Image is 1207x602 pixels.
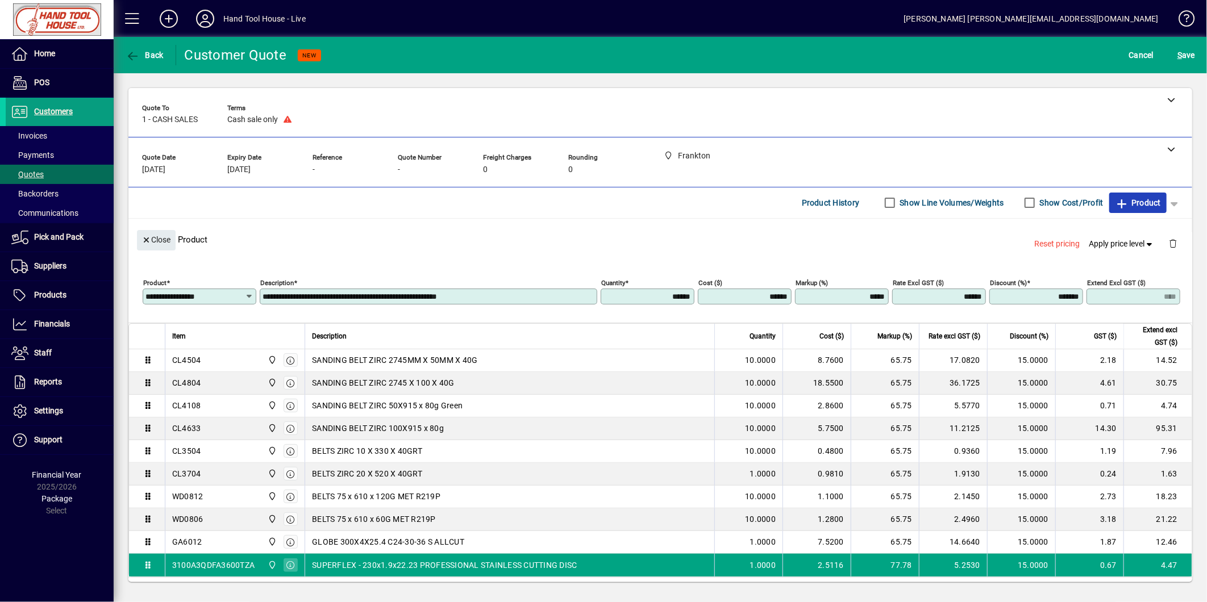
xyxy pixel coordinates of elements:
[265,467,278,480] span: Frankton
[265,559,278,571] span: Frankton
[172,423,201,434] div: CL4633
[745,377,776,388] span: 10.0000
[783,463,851,486] td: 0.9810
[851,349,919,372] td: 65.75
[987,463,1055,486] td: 15.0000
[1123,372,1192,395] td: 30.75
[34,49,55,58] span: Home
[898,197,1004,208] label: Show Line Volumes/Weights
[265,490,278,503] span: Frankton
[134,235,178,245] app-page-header-button: Close
[6,40,114,68] a: Home
[783,508,851,531] td: 1.2800
[265,445,278,457] span: Frankton
[312,377,455,388] span: SANDING BELT ZIRC 2745 X 100 X 40G
[312,400,463,411] span: SANDING BELT ZIRC 50X915 x 80g Green
[123,45,167,65] button: Back
[987,372,1055,395] td: 15.0000
[143,278,167,286] mat-label: Product
[929,330,980,342] span: Rate excl GST ($)
[6,252,114,281] a: Suppliers
[987,508,1055,531] td: 15.0000
[312,445,422,457] span: BELTS ZIRC 10 X 330 X 40GRT
[34,261,66,270] span: Suppliers
[172,559,255,571] div: 3100A3QDFA3600TZA
[1055,508,1123,531] td: 3.18
[819,330,844,342] span: Cost ($)
[114,45,176,65] app-page-header-button: Back
[601,278,625,286] mat-label: Quantity
[1055,463,1123,486] td: 0.24
[34,406,63,415] span: Settings
[926,491,980,502] div: 2.1450
[1055,531,1123,554] td: 1.87
[851,372,919,395] td: 65.75
[483,165,488,174] span: 0
[172,536,202,547] div: GA6012
[312,491,440,502] span: BELTS 75 x 610 x 120G MET R219P
[34,290,66,299] span: Products
[6,145,114,165] a: Payments
[926,377,980,388] div: 36.1725
[34,107,73,116] span: Customers
[260,278,294,286] mat-label: Description
[1109,193,1167,213] button: Product
[6,69,114,97] a: POS
[302,52,317,59] span: NEW
[34,319,70,328] span: Financials
[265,399,278,412] span: Frankton
[11,189,59,198] span: Backorders
[172,400,201,411] div: CL4108
[398,165,400,174] span: -
[1055,349,1123,372] td: 2.18
[926,536,980,547] div: 14.6640
[926,468,980,479] div: 1.9130
[6,397,114,425] a: Settings
[904,10,1159,28] div: [PERSON_NAME] [PERSON_NAME][EMAIL_ADDRESS][DOMAIN_NAME]
[745,400,776,411] span: 10.0000
[851,395,919,417] td: 65.75
[6,281,114,310] a: Products
[312,559,577,571] span: SUPERFLEX - 230x1.9x22.23 PROFESSIONAL STAINLESS CUTTING DISC
[698,278,722,286] mat-label: Cost ($)
[11,208,78,218] span: Communications
[926,513,980,525] div: 2.4960
[265,513,278,525] span: Frankton
[6,223,114,252] a: Pick and Pack
[568,165,573,174] span: 0
[1177,46,1195,64] span: ave
[745,491,776,502] span: 10.0000
[312,354,477,366] span: SANDING BELT ZIRC 2745MM X 50MM X 40G
[1123,531,1192,554] td: 12.46
[312,536,464,547] span: GLOBE 300X4X25.4 C24-30-36 S ALLCUT
[1159,230,1187,257] button: Delete
[783,349,851,372] td: 8.7600
[851,554,919,576] td: 77.78
[223,10,306,28] div: Hand Tool House - Live
[926,400,980,411] div: 5.5770
[187,9,223,29] button: Profile
[1035,238,1080,250] span: Reset pricing
[851,463,919,486] td: 65.75
[926,445,980,457] div: 0.9360
[265,377,278,389] span: Frankton
[227,115,278,124] span: Cash sale only
[750,330,776,342] span: Quantity
[6,368,114,396] a: Reports
[1094,330,1117,342] span: GST ($)
[126,51,164,60] span: Back
[1030,233,1085,254] button: Reset pricing
[128,219,1192,260] div: Product
[796,278,828,286] mat-label: Markup (%)
[1010,330,1048,342] span: Discount (%)
[851,417,919,440] td: 65.75
[990,278,1027,286] mat-label: Discount (%)
[312,468,422,479] span: BELTS ZIRC 20 X 520 X 40GRT
[1055,440,1123,463] td: 1.19
[926,559,980,571] div: 5.2530
[1123,440,1192,463] td: 7.96
[750,559,776,571] span: 1.0000
[1123,417,1192,440] td: 95.31
[142,115,198,124] span: 1 - CASH SALES
[750,536,776,547] span: 1.0000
